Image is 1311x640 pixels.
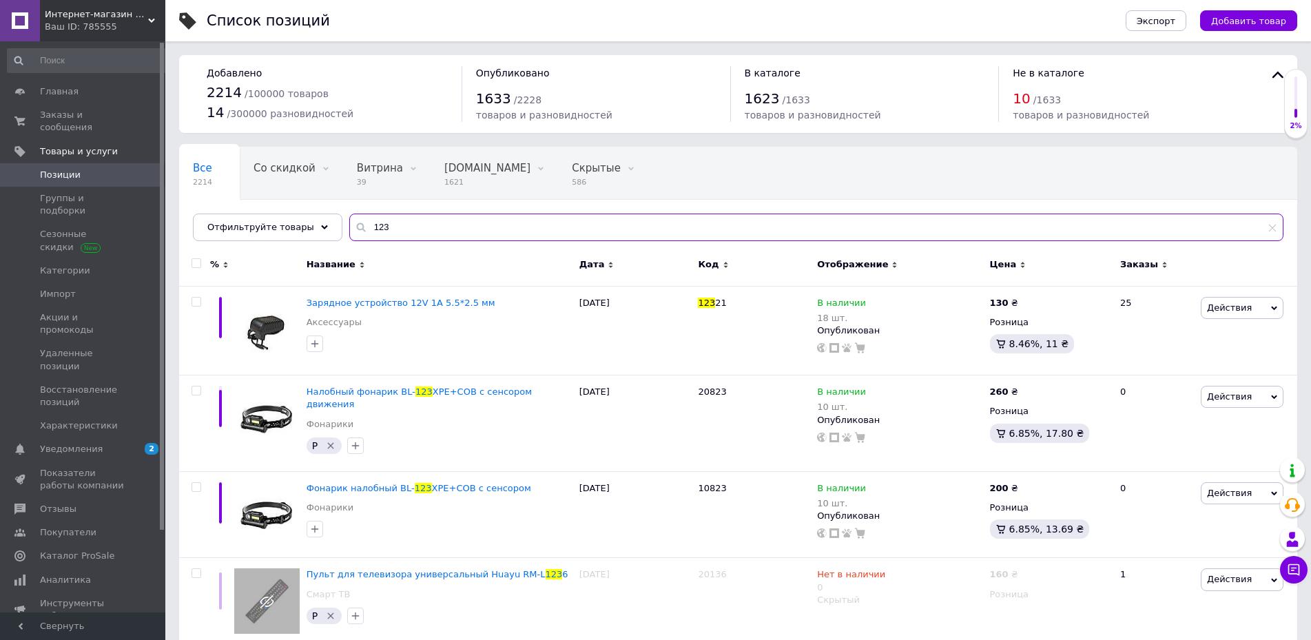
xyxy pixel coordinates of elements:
div: Список позиций [207,14,330,28]
span: В наличии [817,386,866,401]
a: Зарядное устройство 12V 1A 5.5*2.5 мм [307,298,495,308]
span: 1633 [476,90,511,107]
div: Розница [990,405,1108,417]
span: Действия [1207,574,1252,584]
input: Поиск [7,48,170,73]
span: XPE+COB с сенсором [432,483,531,493]
span: / 1633 [783,94,810,105]
div: 0 [1112,375,1197,472]
span: / 100000 товаров [245,88,329,99]
span: В наличии [817,298,866,312]
span: 123 [698,298,715,308]
span: 123 [415,386,433,397]
span: Группы и подборки [40,192,127,217]
span: 2214 [193,177,212,187]
span: Не в каталоге [1013,68,1084,79]
span: % [210,258,219,271]
span: Отфильтруйте товары [207,222,314,232]
a: Налобный фонарик BL-123XPE+COB с сенсором движения [307,386,532,409]
div: 10 шт. [817,498,866,508]
span: Экспорт [1137,16,1175,26]
a: Аксессуары [307,316,362,329]
img: Фонарик налобный BL-123 XPE+COB с сенсором [234,482,300,548]
a: Фонарик налобный BL-123XPE+COB с сенсором [307,483,531,493]
span: Главная [40,85,79,98]
b: 200 [990,483,1009,493]
span: 39 [357,177,403,187]
div: ₴ [990,297,1018,309]
span: Скрытые [572,162,621,174]
span: 6.85%, 17.80 ₴ [1009,428,1084,439]
span: Отображение [817,258,888,271]
span: Действия [1207,488,1252,498]
div: 2% [1285,121,1307,131]
img: Пульт для телевизора универсальный Huayu RM-L1236 [234,568,300,634]
span: / 300000 разновидностей [227,108,354,119]
span: Добавлено [207,68,262,79]
span: Аналитика [40,574,91,586]
span: 2214 [207,84,242,101]
span: / 1633 [1033,94,1061,105]
span: В каталоге [745,68,801,79]
div: Опубликован [817,510,982,522]
span: 20136 [698,569,726,579]
span: Добавить товар [1211,16,1286,26]
b: 130 [990,298,1009,308]
span: Название [307,258,355,271]
span: товаров и разновидностей [745,110,881,121]
span: Каталог ProSale [40,550,114,562]
span: Действия [1207,391,1252,402]
div: ₴ [990,568,1018,581]
span: 123 [546,569,563,579]
div: Скрытый [817,594,982,606]
span: 2 [145,443,158,455]
span: Уведомления [40,443,103,455]
div: Розница [990,316,1108,329]
button: Добавить товар [1200,10,1297,31]
span: / 2228 [514,94,541,105]
b: 260 [990,386,1009,397]
span: 123 [415,483,432,493]
div: Розница [990,588,1108,601]
span: 20823 [698,386,726,397]
div: [DATE] [576,471,695,558]
div: [DATE] [576,375,695,472]
span: [DOMAIN_NAME] [444,162,530,174]
span: Категории [40,265,90,277]
span: 10823 [698,483,726,493]
span: товаров и разновидностей [1013,110,1149,121]
b: 160 [990,569,1009,579]
span: 586 [572,177,621,187]
div: 0 [1112,471,1197,558]
span: 8.46%, 11 ₴ [1009,338,1069,349]
div: [DATE] [576,286,695,375]
div: 18 шт. [817,313,866,323]
span: 14 [207,104,224,121]
span: Дата [579,258,605,271]
span: Р [312,610,318,621]
span: Импорт [40,288,76,300]
span: Отзывы [40,503,76,515]
span: Фонарик налобный BL- [307,483,415,493]
span: Удаленные позиции [40,347,127,372]
input: Поиск по названию позиции, артикулу и поисковым запросам [349,214,1283,241]
div: Ваш ID: 785555 [45,21,165,33]
span: Опубликовано [476,68,550,79]
span: Характеристики [40,420,118,432]
img: Зарядное устройство 12V 1A 5.5*2.5 мм [234,297,300,365]
span: Р [312,440,318,451]
span: 21 [715,298,727,308]
a: Пульт для телевизора универсальный Huayu RM-L1236 [307,569,568,579]
span: Код [698,258,719,271]
span: 6.85%, 13.69 ₴ [1009,524,1084,535]
span: 6 [562,569,568,579]
div: Опубликован [817,324,982,337]
button: Экспорт [1126,10,1186,31]
span: Заказы [1120,258,1158,271]
span: Инструменты вебмастера и SEO [40,597,127,622]
a: Смарт ТВ [307,588,351,601]
div: 25 [1112,286,1197,375]
div: ₴ [990,386,1018,398]
span: 10 [1013,90,1030,107]
a: Фонарики [307,502,354,514]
